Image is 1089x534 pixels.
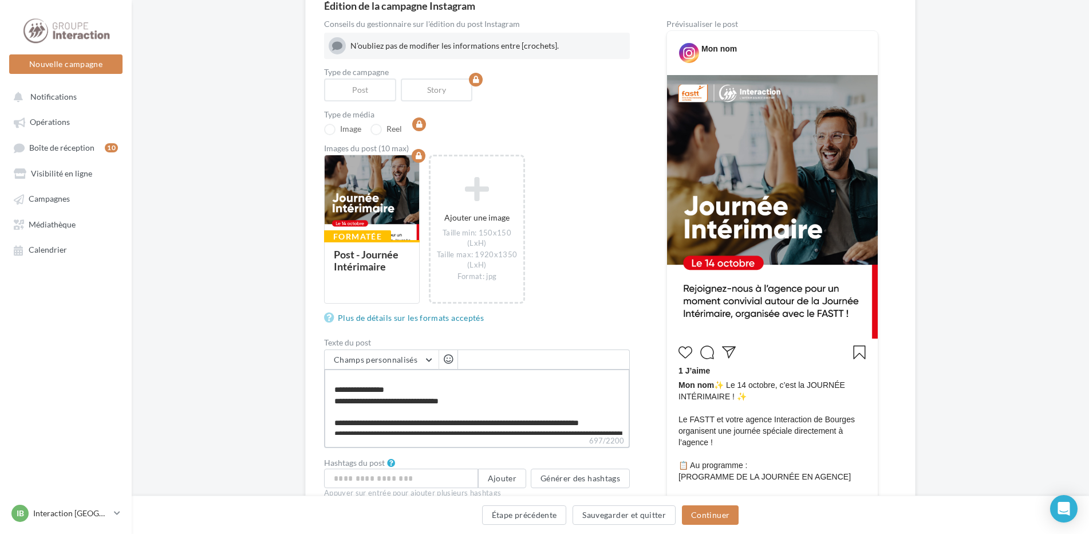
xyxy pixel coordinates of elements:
div: Formatée [324,230,391,243]
a: Campagnes [7,188,125,209]
label: Texte du post [324,339,630,347]
span: Notifications [30,92,77,101]
button: Notifications [7,86,120,107]
div: Édition de la campagne Instagram [324,1,897,11]
div: Mon nom [701,43,737,54]
div: 10 [105,143,118,152]
span: Médiathèque [29,219,76,229]
span: Boîte de réception [29,143,94,152]
div: Post - Journée Intérimaire [334,248,398,273]
a: Calendrier [7,239,125,260]
a: Visibilité en ligne [7,163,125,183]
a: Plus de détails sur les formats acceptés [324,311,488,325]
button: Ajouter [478,469,526,488]
span: Mon nom [678,380,714,390]
label: Type de campagne [324,68,630,76]
label: Type de média [324,111,630,119]
button: Champs personnalisés [325,350,439,370]
svg: J’aime [678,345,692,359]
svg: Commenter [700,345,714,359]
svg: Enregistrer [853,345,866,359]
a: IB Interaction [GEOGRAPHIC_DATA] [9,502,123,524]
button: Générer des hashtags [531,469,630,488]
a: Médiathèque [7,214,125,234]
div: Prévisualiser le post [666,20,878,28]
button: Continuer [682,505,739,525]
button: Nouvelle campagne [9,54,123,74]
svg: Partager la publication [722,345,736,359]
button: Étape précédente [482,505,567,525]
span: IB [17,508,24,519]
span: Champs personnalisés [334,355,417,364]
span: Campagnes [29,194,70,204]
span: Calendrier [29,245,67,255]
div: Images du post (10 max) [324,144,630,152]
label: Hashtags du post [324,459,385,467]
div: Conseils du gestionnaire sur l'édition du post Instagram [324,20,630,28]
button: Sauvegarder et quitter [573,505,676,525]
div: Appuyer sur entrée pour ajouter plusieurs hashtags [324,488,630,498]
span: Visibilité en ligne [31,168,92,178]
a: Opérations [7,111,125,132]
div: Open Intercom Messenger [1050,495,1078,523]
label: 697/2200 [324,435,630,448]
p: Interaction [GEOGRAPHIC_DATA] [33,508,109,519]
span: Opérations [30,117,70,127]
div: 1 J’aime [678,365,866,379]
div: N’oubliez pas de modifier les informations entre [crochets]. [350,40,625,52]
a: Boîte de réception10 [7,137,125,158]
